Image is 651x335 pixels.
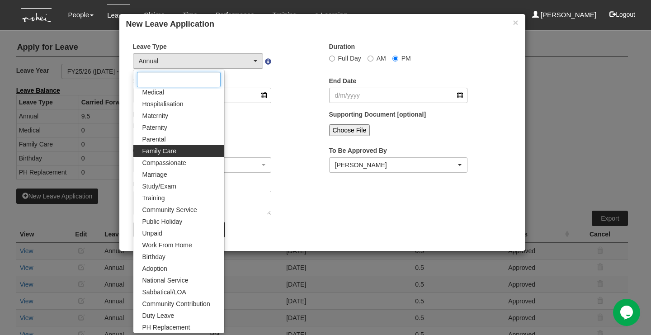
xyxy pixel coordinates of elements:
label: End Date [329,76,357,85]
span: Work From Home [142,241,192,250]
label: Supporting Document [optional] [329,110,426,119]
b: New Leave Application [126,19,214,28]
span: Medical [142,88,164,97]
span: Training [142,193,165,203]
iframe: chat widget [613,299,642,326]
span: Parental [142,135,166,144]
input: Search [137,72,221,87]
span: PM [401,55,411,62]
button: Daniel Low [329,157,468,173]
span: Public Holiday [142,217,183,226]
span: Maternity [142,111,169,120]
span: Sabbatical/LOA [142,288,186,297]
span: Full Day [338,55,361,62]
button: × [513,18,518,27]
span: Community Contribution [142,299,210,308]
span: Hospitalisation [142,99,184,109]
label: Leave Type [133,42,167,51]
span: Duty Leave [142,311,175,320]
span: Birthday [142,252,165,261]
label: To Be Approved By [329,146,387,155]
button: Annual [133,53,264,69]
span: Paternity [142,123,167,132]
div: [PERSON_NAME] [335,160,457,170]
span: PH Replacement [142,323,190,332]
span: Unpaid [142,229,162,238]
span: National Service [142,276,189,285]
span: Family Care [142,146,176,156]
span: Compassionate [142,158,186,167]
span: Community Service [142,205,197,214]
span: Study/Exam [142,182,176,191]
label: Duration [329,42,355,51]
input: d/m/yyyy [329,88,468,103]
span: Marriage [142,170,167,179]
input: Choose File [329,124,370,136]
div: Annual [139,57,252,66]
span: Adoption [142,264,167,273]
span: AM [377,55,386,62]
